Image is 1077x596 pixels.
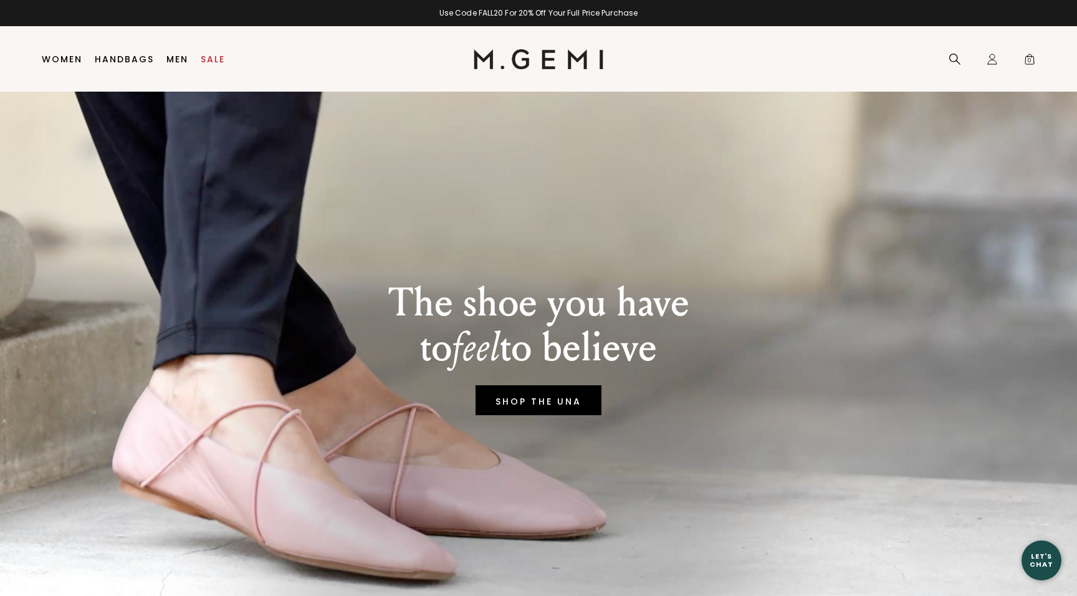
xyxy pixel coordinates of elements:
p: to to believe [388,325,689,370]
a: Men [166,54,188,64]
div: Let's Chat [1022,552,1061,568]
a: Sale [201,54,225,64]
a: Women [42,54,82,64]
em: feel [452,324,500,372]
a: Handbags [95,54,154,64]
span: 0 [1023,55,1036,68]
p: The shoe you have [388,281,689,325]
a: SHOP THE UNA [476,385,601,415]
img: M.Gemi [474,49,604,69]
